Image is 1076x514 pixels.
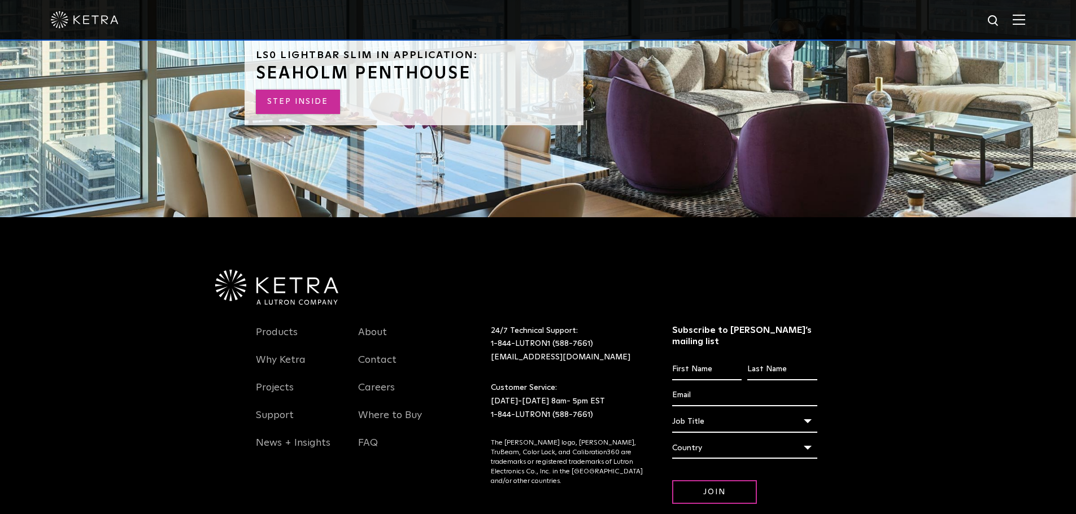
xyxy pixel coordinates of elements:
h6: LS0 Lightbar Slim in Application: [256,50,572,60]
div: Navigation Menu [256,324,342,463]
a: Why Ketra [256,354,306,380]
a: Products [256,326,298,352]
div: Job Title [672,411,817,432]
input: Email [672,385,817,406]
a: Contact [358,354,397,380]
img: Hamburger%20Nav.svg [1013,14,1025,25]
a: Careers [358,381,395,407]
div: Country [672,437,817,459]
img: ketra-logo-2019-white [51,11,119,28]
a: About [358,326,387,352]
h3: SEAHOLM PENTHOUSE [256,65,572,82]
a: News + Insights [256,437,330,463]
a: [EMAIL_ADDRESS][DOMAIN_NAME] [491,353,630,361]
a: 1-844-LUTRON1 (588-7661) [491,340,593,348]
a: Where to Buy [358,409,422,435]
a: Support [256,409,294,435]
img: search icon [987,14,1001,28]
p: Customer Service: [DATE]-[DATE] 8am- 5pm EST [491,381,644,421]
input: Join [672,480,757,504]
input: First Name [672,359,742,380]
p: The [PERSON_NAME] logo, [PERSON_NAME], TruBeam, Color Lock, and Calibration360 are trademarks or ... [491,438,644,486]
a: 1-844-LUTRON1 (588-7661) [491,411,593,419]
h3: Subscribe to [PERSON_NAME]’s mailing list [672,324,817,348]
div: Navigation Menu [358,324,444,463]
a: Projects [256,381,294,407]
p: 24/7 Technical Support: [491,324,644,364]
img: Ketra-aLutronCo_White_RGB [215,270,338,305]
a: STEP INSIDE [256,90,340,114]
input: Last Name [747,359,817,380]
a: FAQ [358,437,378,463]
